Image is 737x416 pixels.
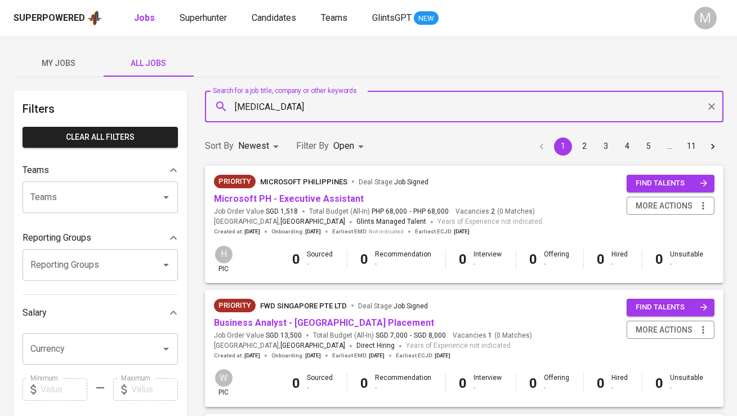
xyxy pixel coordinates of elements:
[704,138,722,156] button: Go to next page
[266,207,298,216] span: SGD 1,518
[575,138,593,156] button: Go to page 2
[214,300,256,311] span: Priority
[214,228,260,236] span: Created at :
[23,231,91,245] p: Reporting Groups
[333,140,354,151] span: Open
[293,251,301,267] b: 0
[597,138,615,156] button: Go to page 3
[459,375,467,391] b: 0
[309,207,449,216] span: Total Budget (All-In)
[671,383,704,393] div: -
[413,207,449,216] span: PHP 68,000
[369,352,385,360] span: [DATE]
[14,12,85,25] div: Superpowered
[23,306,47,320] p: Salary
[406,340,512,352] span: Years of Experience not indicated.
[296,139,329,153] p: Filter By
[372,207,407,216] span: PHP 68,000
[454,228,470,236] span: [DATE]
[293,375,301,391] b: 0
[280,216,345,228] span: [GEOGRAPHIC_DATA]
[656,251,664,267] b: 0
[376,331,408,340] span: SGD 7,000
[332,228,404,236] span: Earliest EMD :
[307,259,333,269] div: -
[361,251,369,267] b: 0
[271,228,321,236] span: Onboarding :
[671,250,704,269] div: Unsuitable
[158,341,174,357] button: Open
[359,178,428,186] span: Deal Stage :
[307,250,333,269] div: Sourced
[636,323,693,337] span: more actions
[612,383,628,393] div: -
[214,207,298,216] span: Job Order Value
[305,352,321,360] span: [DATE]
[376,373,432,392] div: Recommendation
[271,352,321,360] span: Onboarding :
[321,12,347,23] span: Teams
[372,12,412,23] span: GlintsGPT
[636,301,708,314] span: find talents
[214,352,260,360] span: Created at :
[544,383,570,393] div: -
[238,139,269,153] p: Newest
[597,251,605,267] b: 0
[704,99,720,114] button: Clear
[369,228,404,236] span: Not indicated
[661,140,679,152] div: …
[474,373,502,392] div: Interview
[474,259,502,269] div: -
[307,373,333,392] div: Sourced
[597,375,605,391] b: 0
[214,331,302,340] span: Job Order Value
[321,11,350,25] a: Teams
[414,13,439,24] span: NEW
[158,257,174,273] button: Open
[530,375,538,391] b: 0
[394,302,428,310] span: Job Signed
[453,331,532,340] span: Vacancies ( 0 Matches )
[214,299,256,312] div: New Job received from Demand Team
[612,250,628,269] div: Hired
[23,127,178,148] button: Clear All filters
[554,138,572,156] button: page 1
[260,302,347,310] span: FWD Singapore Pte Ltd
[356,342,395,349] span: Direct Hiring
[530,251,538,267] b: 0
[214,368,234,388] div: W
[214,317,434,328] a: Business Analyst - [GEOGRAPHIC_DATA] Placement
[640,138,658,156] button: Go to page 5
[214,216,345,228] span: [GEOGRAPHIC_DATA] ,
[180,11,229,25] a: Superhunter
[612,259,628,269] div: -
[459,251,467,267] b: 0
[244,228,260,236] span: [DATE]
[376,250,432,269] div: Recommendation
[396,352,450,360] span: Earliest ECJD :
[134,12,155,23] b: Jobs
[134,11,157,25] a: Jobs
[358,302,428,310] span: Deal Stage :
[372,11,439,25] a: GlintsGPT NEW
[205,139,234,153] p: Sort By
[23,159,178,182] div: Teams
[627,299,714,316] button: find talents
[23,302,178,324] div: Salary
[214,245,234,274] div: pic
[20,56,97,70] span: My Jobs
[486,331,492,340] span: 1
[544,250,570,269] div: Offering
[474,250,502,269] div: Interview
[437,216,544,228] span: Years of Experience not indicated.
[238,136,283,157] div: Newest
[305,228,321,236] span: [DATE]
[41,378,87,401] input: Value
[214,176,256,187] span: Priority
[252,11,298,25] a: Candidates
[158,189,174,205] button: Open
[435,352,450,360] span: [DATE]
[671,259,704,269] div: -
[214,340,345,352] span: [GEOGRAPHIC_DATA] ,
[489,207,495,216] span: 2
